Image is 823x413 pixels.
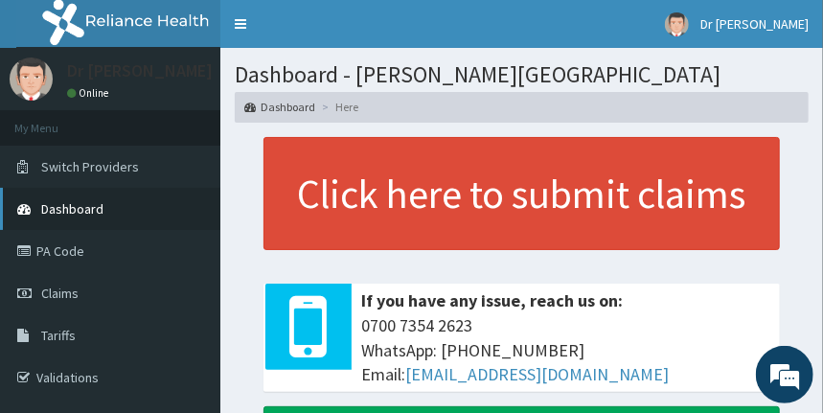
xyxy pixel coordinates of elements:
[405,363,669,385] a: [EMAIL_ADDRESS][DOMAIN_NAME]
[67,86,113,100] a: Online
[41,327,76,344] span: Tariffs
[235,62,809,87] h1: Dashboard - [PERSON_NAME][GEOGRAPHIC_DATA]
[263,137,780,250] a: Click here to submit claims
[10,57,53,101] img: User Image
[41,158,139,175] span: Switch Providers
[41,285,79,302] span: Claims
[665,12,689,36] img: User Image
[700,15,809,33] span: Dr [PERSON_NAME]
[67,62,213,80] p: Dr [PERSON_NAME]
[317,99,358,115] li: Here
[361,313,770,387] span: 0700 7354 2623 WhatsApp: [PHONE_NUMBER] Email:
[361,289,623,311] b: If you have any issue, reach us on:
[41,200,103,218] span: Dashboard
[244,99,315,115] a: Dashboard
